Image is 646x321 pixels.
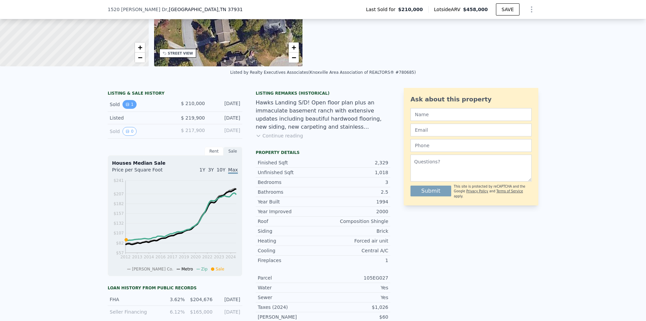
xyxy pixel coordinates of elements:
[113,211,124,216] tspan: $157
[258,275,323,281] div: Parcel
[258,237,323,244] div: Heating
[110,296,157,303] div: FHA
[200,167,205,172] span: 1Y
[323,237,388,244] div: Forced air unit
[110,309,157,315] div: Seller Financing
[167,255,178,259] tspan: 2017
[323,198,388,205] div: 1994
[138,53,142,62] span: −
[122,100,137,109] button: View historical data
[189,309,212,315] div: $165,000
[289,42,299,53] a: Zoom in
[525,3,538,16] button: Show Options
[323,228,388,234] div: Brick
[113,178,124,183] tspan: $241
[256,132,303,139] button: Continue reading
[410,139,532,152] input: Phone
[410,124,532,136] input: Email
[210,115,240,121] div: [DATE]
[292,53,296,62] span: −
[122,127,137,136] button: View historical data
[120,255,131,259] tspan: 2012
[113,231,124,235] tspan: $107
[323,314,388,320] div: $60
[161,296,185,303] div: 3.62%
[323,275,388,281] div: 105EG027
[214,255,224,259] tspan: 2023
[116,241,124,246] tspan: $82
[225,255,236,259] tspan: 2024
[217,309,240,315] div: [DATE]
[258,189,323,195] div: Bathrooms
[410,186,451,196] button: Submit
[181,267,193,271] span: Metro
[132,267,173,271] span: [PERSON_NAME] Co.
[110,115,170,121] div: Listed
[190,255,201,259] tspan: 2020
[463,7,488,12] span: $458,000
[144,255,154,259] tspan: 2014
[258,304,323,311] div: Taxes (2024)
[410,95,532,104] div: Ask about this property
[258,179,323,186] div: Bedrooms
[181,115,205,121] span: $ 219,900
[256,99,390,131] div: Hawks Landing S/D! Open floor plan plus an immaculate basement ranch with extensive updates inclu...
[201,267,208,271] span: Zip
[496,189,523,193] a: Terms of Service
[113,221,124,226] tspan: $132
[466,189,488,193] a: Privacy Policy
[258,247,323,254] div: Cooling
[256,91,390,96] div: Listing Remarks (Historical)
[202,255,213,259] tspan: 2022
[323,247,388,254] div: Central A/C
[258,284,323,291] div: Water
[323,169,388,176] div: 1,018
[434,6,463,13] span: Lotside ARV
[228,167,238,174] span: Max
[113,192,124,196] tspan: $207
[258,228,323,234] div: Siding
[216,267,224,271] span: Sale
[258,169,323,176] div: Unfinished Sqft
[454,184,532,199] div: This site is protected by reCAPTCHA and the Google and apply.
[398,6,423,13] span: $210,000
[223,147,242,156] div: Sale
[135,42,145,53] a: Zoom in
[323,284,388,291] div: Yes
[110,127,170,136] div: Sold
[256,150,390,155] div: Property details
[323,257,388,264] div: 1
[258,208,323,215] div: Year Improved
[167,6,243,13] span: , [GEOGRAPHIC_DATA]
[112,160,238,166] div: Houses Median Sale
[410,108,532,121] input: Name
[161,309,185,315] div: 6.12%
[116,251,124,255] tspan: $57
[210,127,240,136] div: [DATE]
[218,7,243,12] span: , TN 37931
[108,285,242,291] div: Loan history from public records
[189,296,212,303] div: $204,676
[258,218,323,225] div: Roof
[132,255,142,259] tspan: 2013
[289,53,299,63] a: Zoom out
[258,314,323,320] div: [PERSON_NAME]
[323,218,388,225] div: Composition Shingle
[108,91,242,97] div: LISTING & SALE HISTORY
[179,255,189,259] tspan: 2019
[292,43,296,52] span: +
[108,6,167,13] span: 1520 [PERSON_NAME] Dr
[323,294,388,301] div: Yes
[366,6,398,13] span: Last Sold for
[323,189,388,195] div: 2.5
[135,53,145,63] a: Zoom out
[258,198,323,205] div: Year Built
[323,159,388,166] div: 2,329
[168,51,193,56] div: STREET VIEW
[138,43,142,52] span: +
[210,100,240,109] div: [DATE]
[217,167,225,172] span: 10Y
[230,70,416,75] div: Listed by Realty Executives Associates (Knoxville Area Association of REALTORS® #780685)
[258,159,323,166] div: Finished Sqft
[181,101,205,106] span: $ 210,000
